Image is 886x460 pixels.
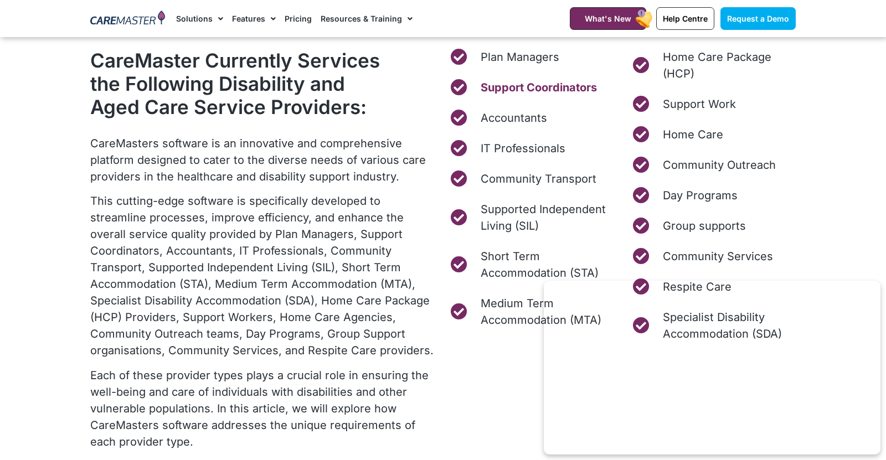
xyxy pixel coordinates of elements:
p: CareMasters software is an innovative and comprehensive platform designed to cater to the diverse... [90,135,437,185]
span: Support Work [660,96,736,112]
p: Each of these provider types plays a crucial role in ensuring the well-being and care of individu... [90,367,437,450]
span: Short Term Accommodation (STA) [478,248,614,281]
span: Day Programs [660,187,738,204]
img: CareMaster Logo [90,11,165,27]
span: Help Centre [663,14,708,23]
a: Short Term Accommodation (STA) [449,248,614,281]
span: Plan Managers [478,49,559,65]
a: Group supports [631,218,796,234]
span: Home Care [660,126,723,143]
a: Community Outreach [631,157,796,173]
a: Home Care Package (HCP) [631,49,796,82]
span: Community Services [660,248,773,265]
p: This cutting-edge software is specifically developed to streamline processes, improve efficiency,... [90,193,437,359]
span: Community Transport [478,170,596,187]
span: IT Professionals [478,140,565,157]
a: Supported Independent Living (SIL) [449,201,614,234]
span: Support Coordinators [478,79,597,96]
h2: CareMaster Currently Services the Following Disability and Aged Care Service Providers: [90,49,385,118]
a: IT Professionals [449,140,614,157]
span: Group supports [660,218,746,234]
span: Accountants [478,110,547,126]
span: Medium Term Accommodation (MTA) [478,295,614,328]
span: What's New [585,14,631,23]
a: Plan Managers [449,49,614,65]
a: Help Centre [656,7,714,30]
a: Support Coordinators [449,79,614,96]
a: Medium Term Accommodation (MTA) [449,295,614,328]
iframe: Popup CTA [544,281,880,454]
span: Community Outreach [660,157,776,173]
span: Supported Independent Living (SIL) [478,201,614,234]
span: Home Care Package (HCP) [660,49,796,82]
a: Day Programs [631,187,796,204]
a: Home Care [631,126,796,143]
a: Community Services [631,248,796,265]
span: Request a Demo [727,14,789,23]
span: Respite Care [660,278,732,295]
a: What's New [570,7,646,30]
a: Respite Care [631,278,796,295]
a: Request a Demo [720,7,796,30]
a: Accountants [449,110,614,126]
a: Community Transport [449,170,614,187]
a: Support Work [631,96,796,112]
